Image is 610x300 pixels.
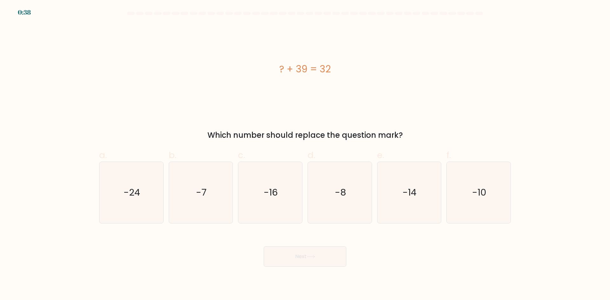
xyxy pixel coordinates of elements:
span: a. [99,149,107,161]
text: -16 [264,186,278,199]
text: -8 [335,186,346,199]
div: Which number should replace the question mark? [103,130,507,141]
button: Next [264,246,346,267]
div: 0:38 [18,8,31,17]
text: -14 [403,186,417,199]
span: e. [377,149,384,161]
text: -7 [196,186,207,199]
span: f. [446,149,451,161]
text: -24 [124,186,140,199]
text: -10 [472,186,486,199]
div: ? + 39 = 32 [99,62,511,76]
span: c. [238,149,245,161]
span: d. [308,149,315,161]
span: b. [169,149,176,161]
